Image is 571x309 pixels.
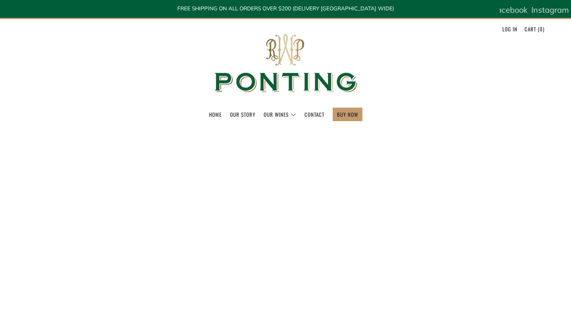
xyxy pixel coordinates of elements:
a: Cart (0) [525,23,544,35]
a: Our Wines [264,108,296,121]
a: Facebook [492,2,527,18]
a: Instagram [531,2,569,18]
a: Contact [305,108,324,121]
img: Ponting Wines [206,19,365,108]
span: 0 [540,25,543,33]
span: Facebook [492,5,527,15]
a: BUY NOW [337,108,358,121]
a: Log in [502,23,517,35]
a: Home [209,108,222,121]
a: Our Story [230,108,255,121]
span: Instagram [531,5,569,15]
